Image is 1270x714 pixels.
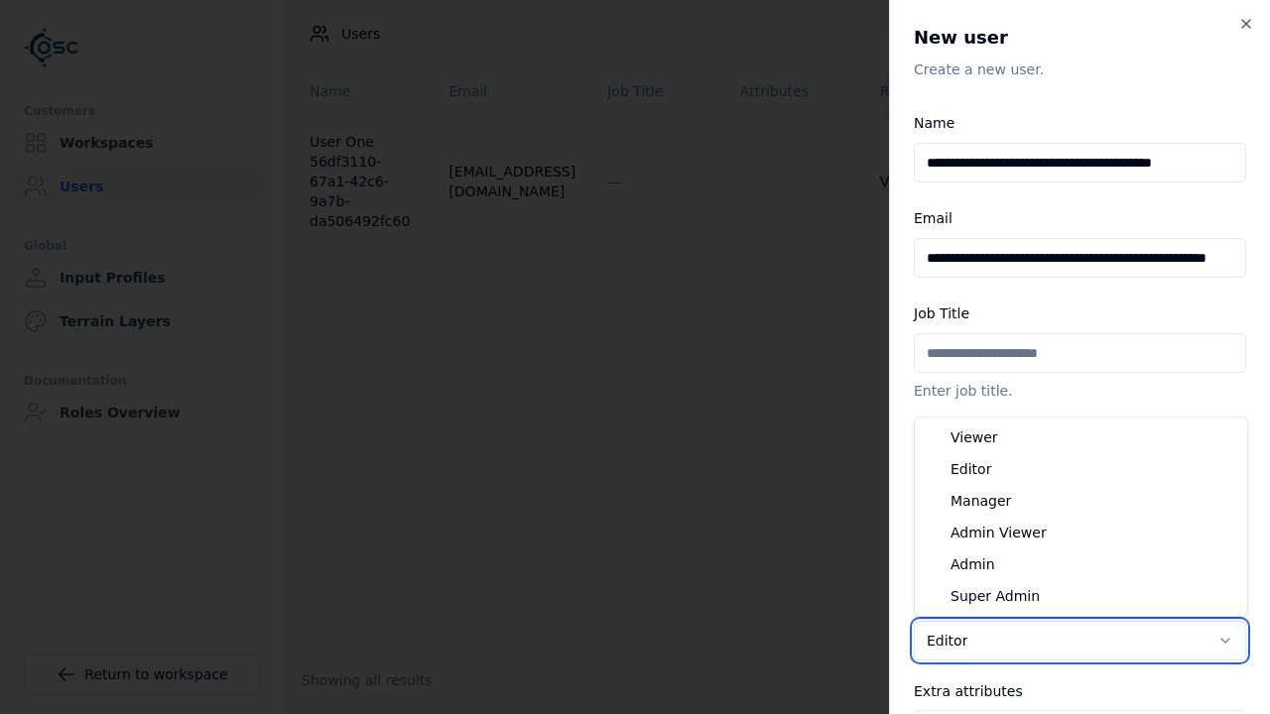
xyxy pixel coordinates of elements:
span: Admin [951,554,995,574]
span: Manager [951,491,1011,511]
span: Super Admin [951,586,1040,606]
span: Editor [951,459,991,479]
span: Admin Viewer [951,523,1047,542]
span: Viewer [951,427,998,447]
